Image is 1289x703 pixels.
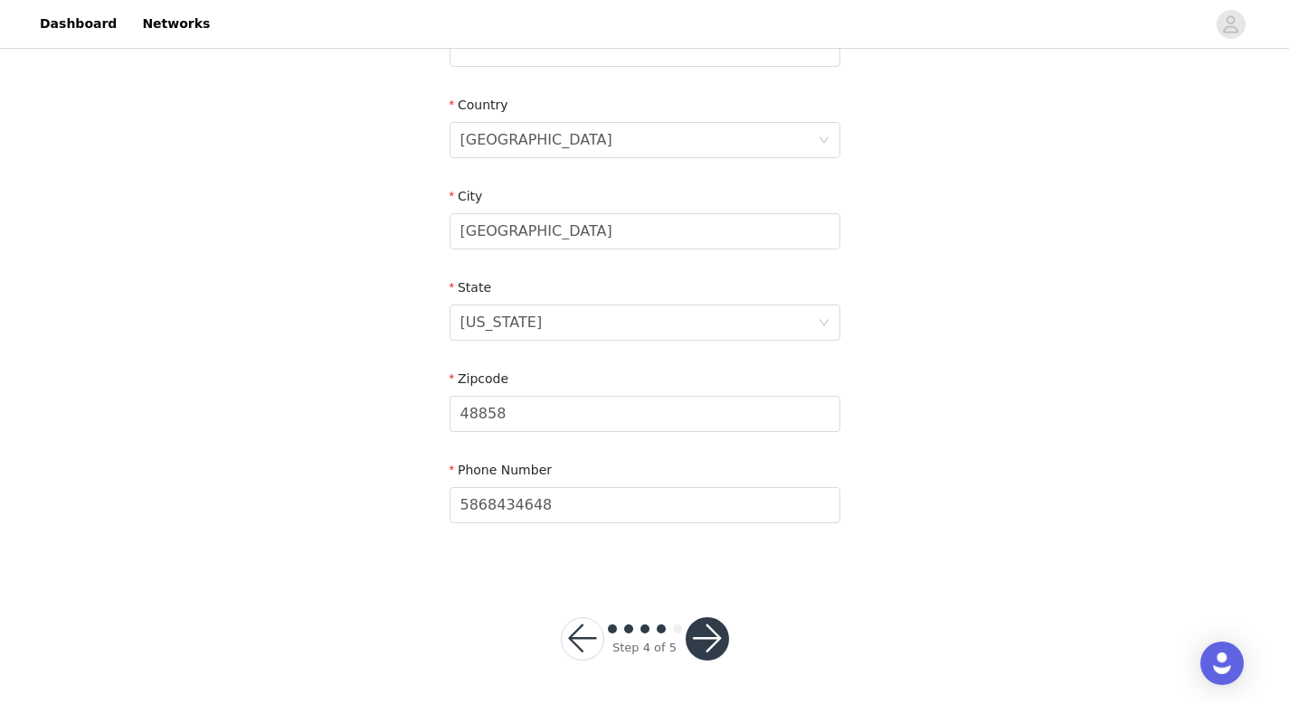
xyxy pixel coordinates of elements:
[460,305,543,340] div: Michigan
[612,639,677,657] div: Step 4 of 5
[450,280,492,295] label: State
[1200,642,1244,685] div: Open Intercom Messenger
[819,135,829,147] i: icon: down
[1222,10,1239,39] div: avatar
[450,98,508,112] label: Country
[29,4,128,44] a: Dashboard
[131,4,221,44] a: Networks
[450,189,483,203] label: City
[450,463,553,477] label: Phone Number
[819,317,829,330] i: icon: down
[450,371,509,386] label: Zipcode
[460,123,612,157] div: United States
